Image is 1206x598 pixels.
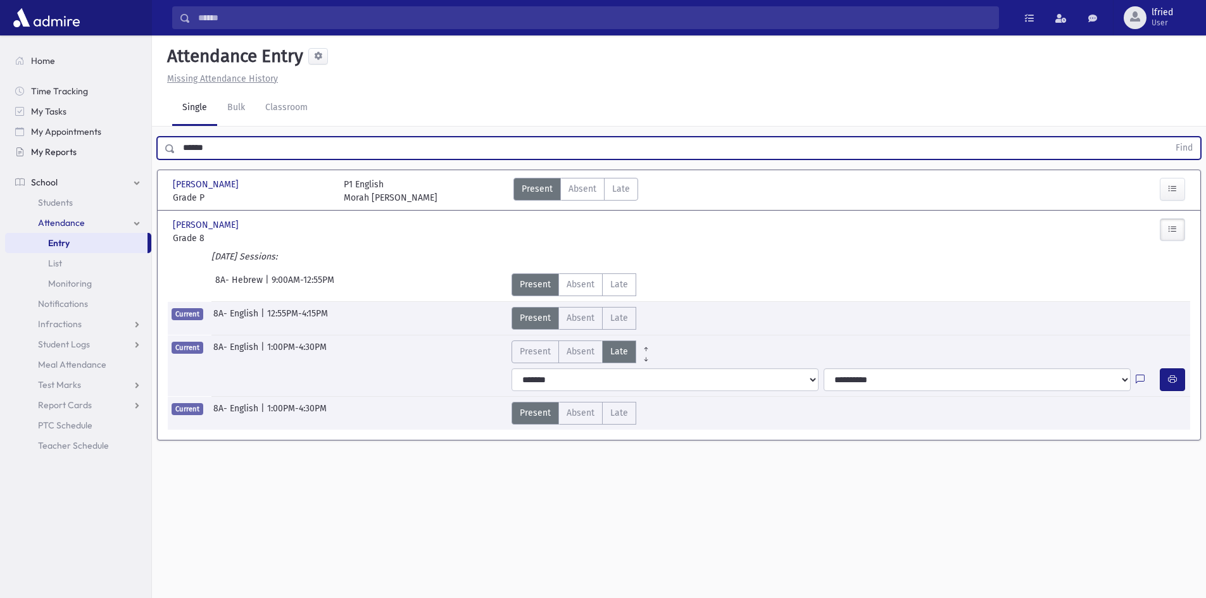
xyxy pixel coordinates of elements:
[610,311,628,325] span: Late
[567,345,594,358] span: Absent
[213,340,261,363] span: 8A- English
[10,5,83,30] img: AdmirePro
[213,402,261,425] span: 8A- English
[38,420,92,431] span: PTC Schedule
[5,435,151,456] a: Teacher Schedule
[38,318,82,330] span: Infractions
[610,345,628,358] span: Late
[38,399,92,411] span: Report Cards
[261,307,267,330] span: |
[172,403,203,415] span: Current
[610,406,628,420] span: Late
[267,307,328,330] span: 12:55PM-4:15PM
[567,278,594,291] span: Absent
[512,340,656,363] div: AttTypes
[217,90,255,126] a: Bulk
[172,342,203,354] span: Current
[5,101,151,121] a: My Tasks
[38,298,88,309] span: Notifications
[512,273,636,296] div: AttTypes
[215,273,265,296] span: 8A- Hebrew
[172,90,217,126] a: Single
[512,402,636,425] div: AttTypes
[48,258,62,269] span: List
[267,340,327,363] span: 1:00PM-4:30PM
[5,314,151,334] a: Infractions
[38,197,73,208] span: Students
[344,178,437,204] div: P1 English Morah [PERSON_NAME]
[5,213,151,233] a: Attendance
[610,278,628,291] span: Late
[173,191,331,204] span: Grade P
[265,273,272,296] span: |
[5,172,151,192] a: School
[5,375,151,395] a: Test Marks
[520,406,551,420] span: Present
[31,55,55,66] span: Home
[520,278,551,291] span: Present
[38,339,90,350] span: Student Logs
[173,178,241,191] span: [PERSON_NAME]
[162,46,303,67] h5: Attendance Entry
[612,182,630,196] span: Late
[5,233,148,253] a: Entry
[173,232,331,245] span: Grade 8
[31,126,101,137] span: My Appointments
[38,379,81,390] span: Test Marks
[5,415,151,435] a: PTC Schedule
[568,182,596,196] span: Absent
[261,340,267,363] span: |
[567,406,594,420] span: Absent
[636,340,656,351] a: All Prior
[5,192,151,213] a: Students
[1168,137,1200,159] button: Find
[38,359,106,370] span: Meal Attendance
[567,311,594,325] span: Absent
[255,90,318,126] a: Classroom
[522,182,553,196] span: Present
[261,402,267,425] span: |
[38,440,109,451] span: Teacher Schedule
[5,294,151,314] a: Notifications
[48,278,92,289] span: Monitoring
[520,311,551,325] span: Present
[173,218,241,232] span: [PERSON_NAME]
[1152,8,1173,18] span: lfried
[5,51,151,71] a: Home
[636,351,656,361] a: All Later
[38,217,85,228] span: Attendance
[191,6,998,29] input: Search
[5,121,151,142] a: My Appointments
[513,178,638,204] div: AttTypes
[520,345,551,358] span: Present
[272,273,334,296] span: 9:00AM-12:55PM
[31,106,66,117] span: My Tasks
[48,237,70,249] span: Entry
[267,402,327,425] span: 1:00PM-4:30PM
[162,73,278,84] a: Missing Attendance History
[5,142,151,162] a: My Reports
[1152,18,1173,28] span: User
[31,85,88,97] span: Time Tracking
[5,253,151,273] a: List
[5,273,151,294] a: Monitoring
[213,307,261,330] span: 8A- English
[31,177,58,188] span: School
[31,146,77,158] span: My Reports
[5,354,151,375] a: Meal Attendance
[172,308,203,320] span: Current
[5,395,151,415] a: Report Cards
[512,307,636,330] div: AttTypes
[5,81,151,101] a: Time Tracking
[5,334,151,354] a: Student Logs
[211,251,277,262] i: [DATE] Sessions:
[167,73,278,84] u: Missing Attendance History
